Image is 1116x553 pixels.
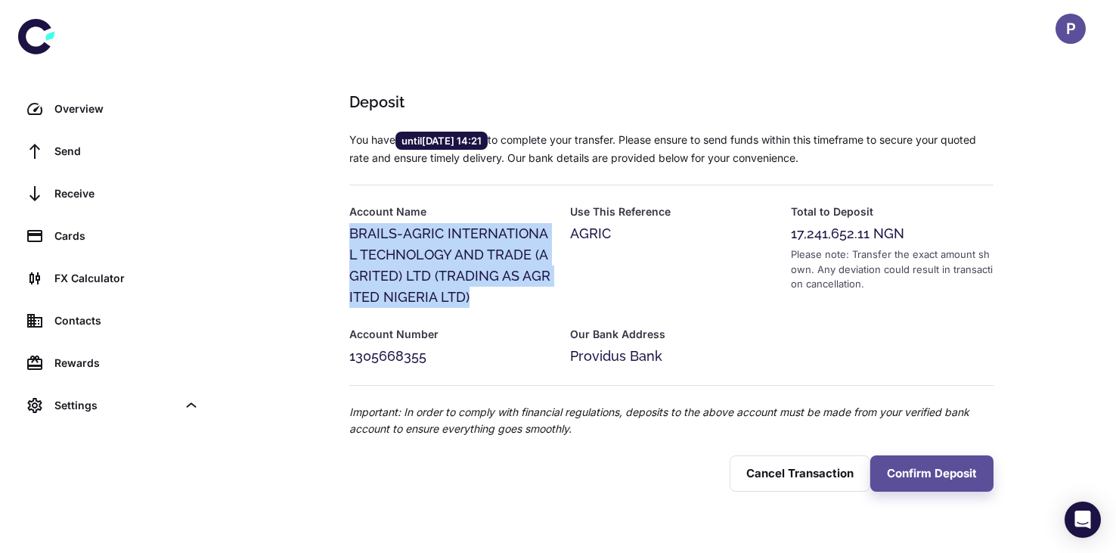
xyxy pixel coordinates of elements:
h6: Account Number [349,326,552,343]
div: Rewards [54,355,200,371]
a: Send [18,133,209,169]
h6: Use This Reference [570,203,773,220]
h1: Deposit [349,91,987,113]
h6: Total to Deposit [791,203,994,220]
div: Overview [54,101,200,117]
div: Providus Bank [570,346,773,367]
a: Contacts [18,303,209,339]
a: Overview [18,91,209,127]
h6: Account Name [349,203,552,220]
a: FX Calculator [18,260,209,297]
button: Cancel Transaction [730,455,870,492]
div: Receive [54,185,200,202]
div: 17,241,652.11 NGN [791,223,994,244]
a: Receive [18,176,209,212]
div: AGRIC [570,223,773,244]
div: Contacts [54,312,200,329]
a: Rewards [18,345,209,381]
div: Settings [54,397,177,414]
div: Settings [18,387,209,424]
div: 1305668355 [349,346,552,367]
a: Cards [18,218,209,254]
h6: Our Bank Address [570,326,773,343]
button: Confirm Deposit [870,455,994,492]
div: Send [54,143,200,160]
p: Important: In order to comply with financial regulations, deposits to the above account must be m... [349,404,994,437]
div: Open Intercom Messenger [1065,502,1101,538]
div: Please note: Transfer the exact amount shown. Any deviation could result in transaction cancellat... [791,247,994,292]
div: Cards [54,228,200,244]
span: until [DATE] 14:21 [395,133,488,148]
button: P [1056,14,1086,44]
div: BRAILS-AGRIC INTERNATIONAL TECHNOLOGY AND TRADE (AGRITED) LTD (TRADING AS AGRITED NIGERIA LTD) [349,223,552,308]
p: You have to complete your transfer. Please ensure to send funds within this timeframe to secure y... [349,132,994,166]
div: FX Calculator [54,270,200,287]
